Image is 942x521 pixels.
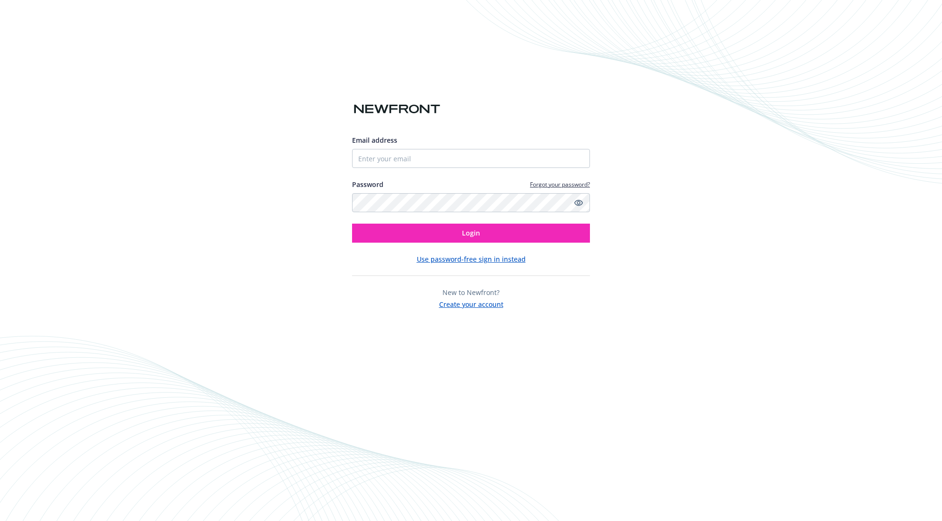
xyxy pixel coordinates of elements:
[352,136,397,145] span: Email address
[352,149,590,168] input: Enter your email
[352,101,442,118] img: Newfront logo
[417,254,526,264] button: Use password-free sign in instead
[352,193,590,212] input: Enter your password
[352,179,383,189] label: Password
[530,180,590,188] a: Forgot your password?
[439,297,503,309] button: Create your account
[462,228,480,237] span: Login
[442,288,500,297] span: New to Newfront?
[573,197,584,208] a: Show password
[352,224,590,243] button: Login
